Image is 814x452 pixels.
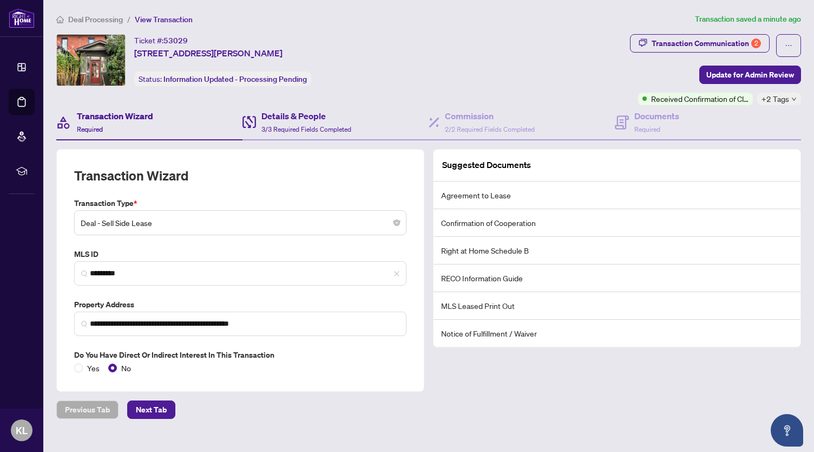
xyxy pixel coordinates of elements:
h4: Transaction Wizard [77,109,153,122]
span: No [117,362,135,374]
span: Required [634,125,660,133]
button: Previous Tab [56,401,119,419]
span: +2 Tags [762,93,789,105]
span: Next Tab [136,401,167,418]
span: KL [16,423,28,438]
label: MLS ID [74,248,406,260]
span: 53029 [163,36,188,46]
li: Confirmation of Cooperation [434,209,800,237]
h4: Commission [445,109,535,122]
span: home [56,16,64,23]
span: Yes [83,362,104,374]
span: 2/2 Required Fields Completed [445,125,535,133]
div: Transaction Communication [652,35,761,52]
img: search_icon [81,270,88,277]
li: Right at Home Schedule B [434,237,800,264]
label: Do you have direct or indirect interest in this transaction [74,349,406,361]
h2: Transaction Wizard [74,167,188,184]
h4: Documents [634,109,679,122]
span: Information Updated - Processing Pending [163,74,307,84]
li: Agreement to Lease [434,182,800,209]
div: Status: [134,72,311,86]
span: close [393,270,400,277]
span: [STREET_ADDRESS][PERSON_NAME] [134,47,283,60]
span: down [791,96,797,102]
span: close-circle [393,219,400,226]
span: Deal - Sell Side Lease [81,212,400,233]
button: Transaction Communication2 [630,34,770,53]
label: Transaction Type [74,197,406,209]
button: Next Tab [127,401,175,419]
img: search_icon [81,321,88,327]
span: Required [77,125,103,133]
button: Open asap [771,414,803,447]
div: 2 [751,38,761,48]
span: Deal Processing [68,15,123,24]
li: MLS Leased Print Out [434,292,800,320]
li: RECO Information Guide [434,264,800,292]
img: IMG-W12345086_1.jpg [57,35,125,86]
label: Property Address [74,299,406,311]
li: / [127,13,130,25]
button: Update for Admin Review [699,66,801,84]
article: Transaction saved a minute ago [695,13,801,25]
span: Update for Admin Review [706,66,794,83]
span: View Transaction [135,15,193,24]
img: logo [9,8,35,28]
span: ellipsis [785,42,792,49]
article: Suggested Documents [442,158,531,172]
span: 3/3 Required Fields Completed [261,125,351,133]
li: Notice of Fulfillment / Waiver [434,320,800,347]
div: Ticket #: [134,34,188,47]
h4: Details & People [261,109,351,122]
span: Received Confirmation of Closing [651,93,749,105]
